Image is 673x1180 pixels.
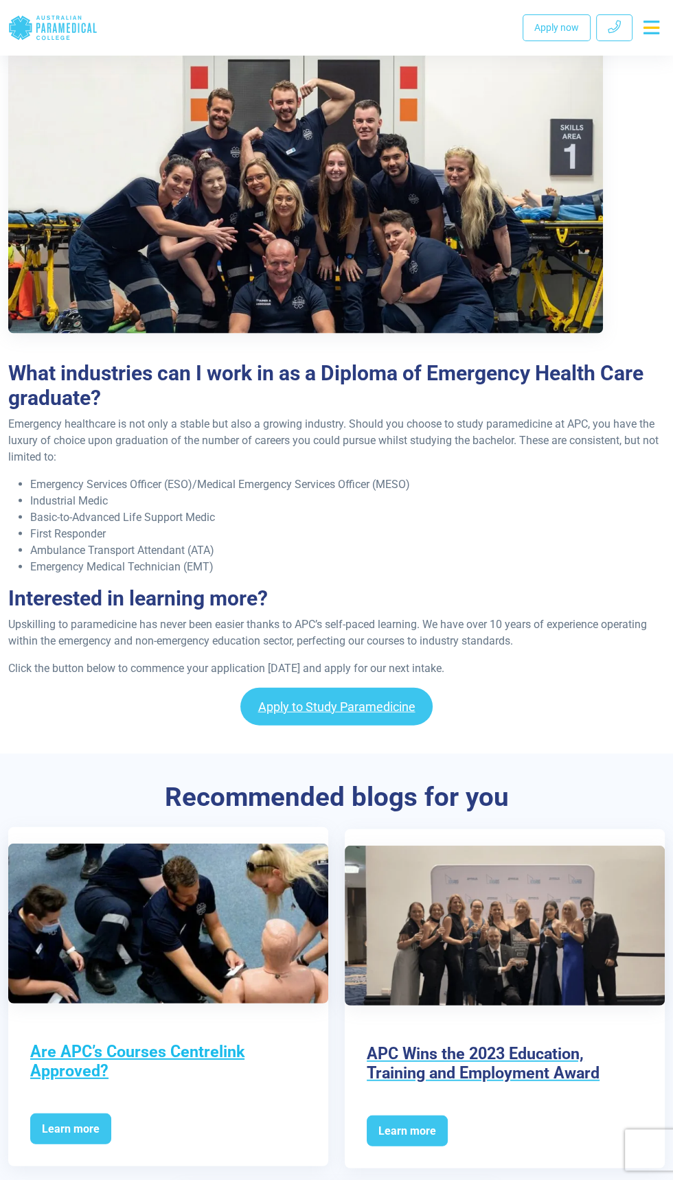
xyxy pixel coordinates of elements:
[8,780,665,812] h3: Recommended blogs for you
[523,14,591,41] a: Apply now
[30,527,106,540] span: First Responder
[8,661,444,674] span: Click the button below to commence your application [DATE] and apply for our next intake.
[30,1113,111,1144] span: Learn more
[8,617,647,647] span: Upskilling to paramedicine has never been easier thanks to APC’s self-paced learning. We have ove...
[345,845,665,1005] img: APC Wins the 2023 Education, Training and Employment Award
[638,15,665,40] button: Toggle navigation
[8,417,659,463] span: Emergency healthcare is not only a stable but also a growing industry. Should you choose to study...
[345,829,665,1168] a: APC Wins the 2023 Education, Training and Employment Award Learn more
[8,586,268,610] span: Interested in learning more?
[8,2,603,333] img: APC Student Workshop - Group photo
[30,477,410,490] span: Emergency Services Officer (ESO)/Medical Emergency Services Officer (MESO)
[30,510,215,523] span: Basic-to-Advanced Life Support Medic
[8,843,328,1003] img: Are APC’s Courses Centrelink Approved?
[367,1043,643,1082] h3: APC Wins the 2023 Education, Training and Employment Award
[8,5,98,50] a: Australian Paramedical College
[8,826,328,1166] a: Are APC’s Courses Centrelink Approved? Learn more
[30,543,214,556] span: Ambulance Transport Attendant (ATA)
[367,1115,448,1146] span: Learn more
[30,1041,306,1080] h3: Are APC’s Courses Centrelink Approved?
[30,559,214,572] span: Emergency Medical Technician (EMT)
[30,494,108,507] span: Industrial Medic
[240,687,433,725] a: Apply to Study Paramedicine
[8,360,665,410] h2: What industries can I work in as a Diploma of Emergency Health Care graduate?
